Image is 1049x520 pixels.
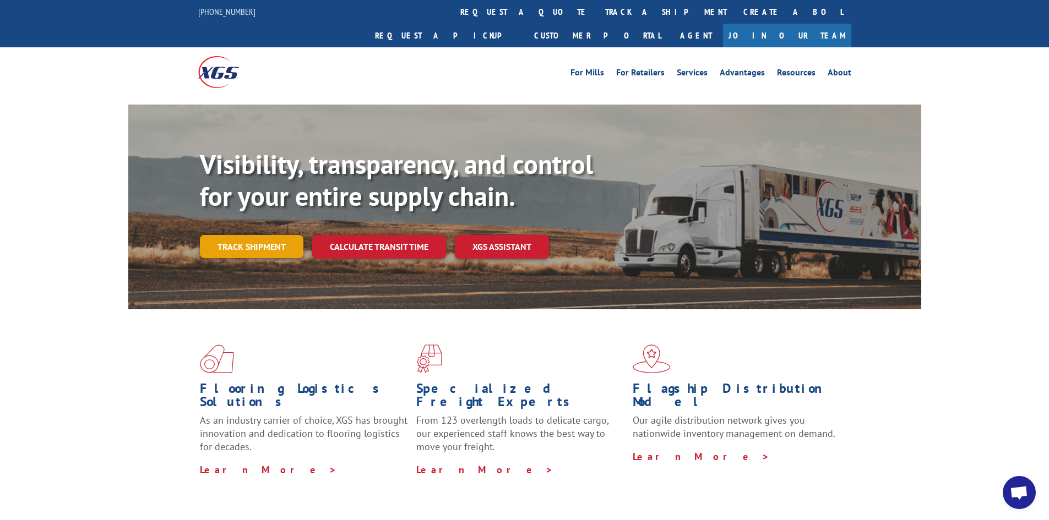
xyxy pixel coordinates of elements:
[200,463,337,476] a: Learn More >
[633,382,841,414] h1: Flagship Distribution Model
[416,414,624,463] p: From 123 overlength loads to delicate cargo, our experienced staff knows the best way to move you...
[455,235,549,259] a: XGS ASSISTANT
[633,414,835,440] span: Our agile distribution network gives you nationwide inventory management on demand.
[367,24,526,47] a: Request a pickup
[777,68,816,80] a: Resources
[198,6,256,17] a: [PHONE_NUMBER]
[416,382,624,414] h1: Specialized Freight Experts
[526,24,669,47] a: Customer Portal
[616,68,665,80] a: For Retailers
[200,235,303,258] a: Track shipment
[633,450,770,463] a: Learn More >
[570,68,604,80] a: For Mills
[200,344,234,373] img: xgs-icon-total-supply-chain-intelligence-red
[416,463,553,476] a: Learn More >
[200,147,593,213] b: Visibility, transparency, and control for your entire supply chain.
[416,344,442,373] img: xgs-icon-focused-on-flooring-red
[200,414,407,453] span: As an industry carrier of choice, XGS has brought innovation and dedication to flooring logistics...
[720,68,765,80] a: Advantages
[1003,476,1036,509] div: Open chat
[677,68,708,80] a: Services
[200,382,408,414] h1: Flooring Logistics Solutions
[312,235,446,259] a: Calculate transit time
[633,344,671,373] img: xgs-icon-flagship-distribution-model-red
[828,68,851,80] a: About
[723,24,851,47] a: Join Our Team
[669,24,723,47] a: Agent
